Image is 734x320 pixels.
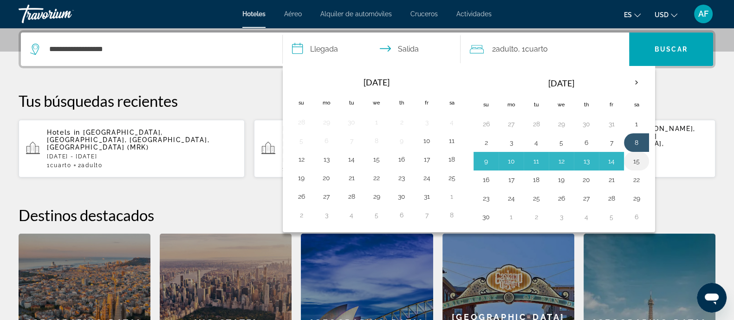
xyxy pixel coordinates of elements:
button: Day 22 [369,171,384,184]
button: Day 20 [579,173,594,186]
span: 2 [78,162,103,169]
button: Change language [624,8,641,21]
button: Day 7 [344,134,359,147]
button: Day 19 [294,171,309,184]
button: Day 22 [629,173,644,186]
button: Day 5 [554,136,569,149]
button: User Menu [691,4,715,24]
button: Search [629,33,713,66]
span: [GEOGRAPHIC_DATA], [GEOGRAPHIC_DATA], [GEOGRAPHIC_DATA], [GEOGRAPHIC_DATA] (MRK) [47,129,209,151]
button: Travelers: 2 adults, 0 children [461,33,629,66]
button: Day 18 [444,153,459,166]
span: es [624,11,632,19]
span: Adulto [81,162,102,169]
button: Day 12 [294,153,309,166]
button: Day 13 [319,153,334,166]
button: Day 5 [369,209,384,222]
button: Day 2 [479,136,494,149]
button: Day 31 [604,118,619,131]
button: Day 1 [444,190,459,203]
table: Left calendar grid [289,72,464,224]
button: Day 11 [529,155,544,168]
button: Day 28 [529,118,544,131]
span: Actividades [456,10,492,18]
button: Day 26 [554,192,569,205]
button: Day 7 [604,136,619,149]
input: Search hotel destination [48,42,268,56]
a: Travorium [19,2,111,26]
button: Day 17 [419,153,434,166]
a: Aéreo [284,10,302,18]
button: Select check in and out date [283,33,461,66]
button: Day 3 [319,209,334,222]
button: Day 17 [504,173,519,186]
button: Day 23 [479,192,494,205]
span: Hotels in [282,125,316,132]
a: Hoteles [242,10,266,18]
button: Day 15 [629,155,644,168]
button: Day 24 [504,192,519,205]
button: Day 9 [394,134,409,147]
button: Day 29 [319,116,334,129]
button: Day 3 [504,136,519,149]
button: Day 3 [419,116,434,129]
button: Day 26 [479,118,494,131]
button: Day 18 [529,173,544,186]
button: Change currency [655,8,677,21]
button: Day 10 [504,155,519,168]
button: Day 15 [369,153,384,166]
button: Day 29 [369,190,384,203]
iframe: Botón para iniciar la ventana de mensajería [697,283,727,313]
button: Day 29 [554,118,569,131]
button: Day 8 [444,209,459,222]
button: Day 21 [344,171,359,184]
button: Day 14 [604,155,619,168]
button: Day 25 [529,192,544,205]
a: Cruceros [410,10,438,18]
span: Buscar [655,46,688,53]
button: Day 1 [629,118,644,131]
button: Day 2 [394,116,409,129]
span: AF [698,9,708,19]
button: Day 4 [529,136,544,149]
button: Day 23 [394,171,409,184]
a: Alquiler de automóviles [320,10,392,18]
button: Day 25 [444,171,459,184]
button: Day 5 [294,134,309,147]
p: [DATE] - [DATE] [47,153,237,160]
button: Day 30 [579,118,594,131]
button: Day 4 [344,209,359,222]
button: Day 1 [504,210,519,223]
button: Day 3 [554,210,569,223]
span: 1 [282,166,307,172]
button: Day 30 [344,116,359,129]
button: Day 5 [604,210,619,223]
button: Next month [624,72,649,93]
span: Adulto [496,45,518,53]
span: [GEOGRAPHIC_DATA][PERSON_NAME], [GEOGRAPHIC_DATA][PERSON_NAME][PERSON_NAME], [GEOGRAPHIC_DATA], [... [282,125,460,155]
button: Day 27 [319,190,334,203]
button: Day 27 [579,192,594,205]
button: Day 4 [444,116,459,129]
button: Day 8 [369,134,384,147]
th: [DATE] [314,72,439,92]
button: Day 28 [604,192,619,205]
button: Day 16 [394,153,409,166]
button: Day 6 [394,209,409,222]
button: Day 14 [344,153,359,166]
button: Day 9 [479,155,494,168]
button: Day 13 [579,155,594,168]
span: Cuarto [525,45,548,53]
span: Hotels in [47,129,80,136]
table: Right calendar grid [474,72,649,226]
button: Day 21 [604,173,619,186]
button: Day 28 [294,116,309,129]
button: Day 8 [629,136,644,149]
div: Search widget [21,33,713,66]
button: Day 19 [554,173,569,186]
button: Day 1 [369,116,384,129]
